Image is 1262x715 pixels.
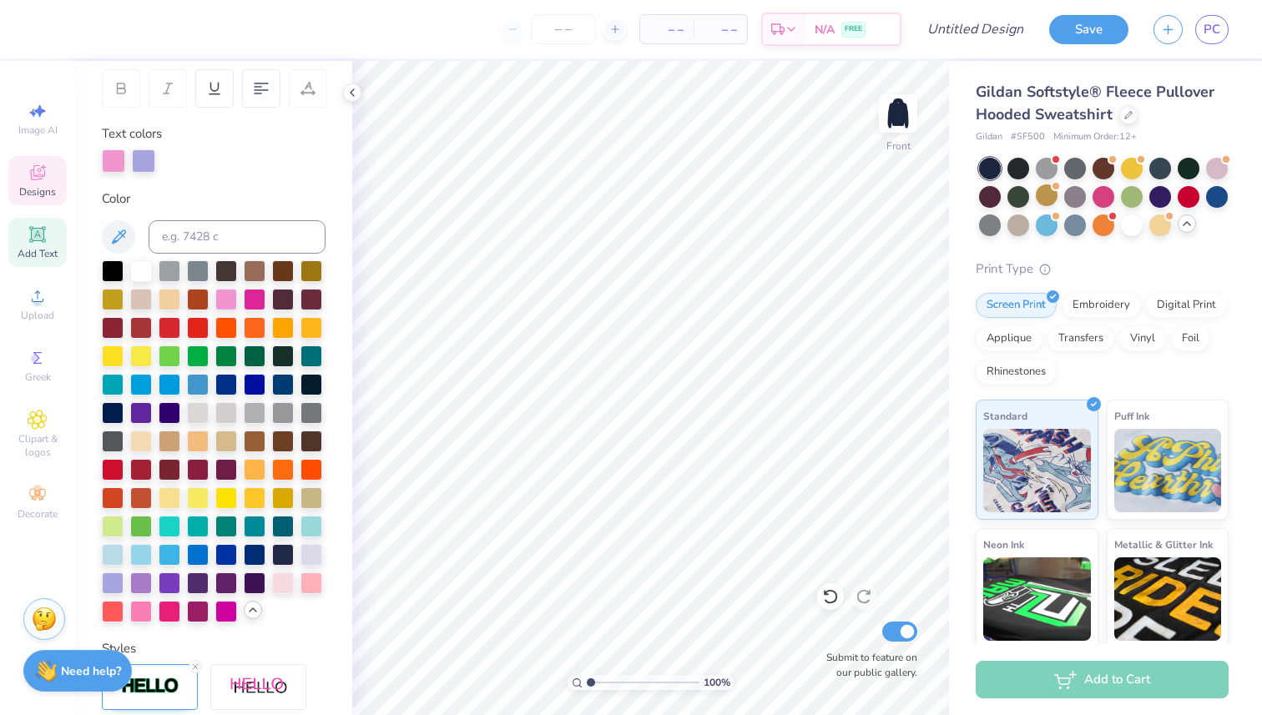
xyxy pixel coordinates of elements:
span: PC [1204,20,1220,39]
img: Metallic & Glitter Ink [1114,557,1222,641]
button: Save [1049,15,1128,44]
input: – – [531,14,596,44]
span: Gildan [976,130,1002,144]
div: Embroidery [1062,293,1141,318]
span: – – [704,21,737,38]
img: Standard [983,429,1091,512]
img: Shadow [230,677,288,697]
span: – – [650,21,684,38]
span: Designs [19,185,56,199]
div: Styles [102,639,326,658]
a: PC [1195,15,1229,44]
span: # SF500 [1011,130,1045,144]
img: Neon Ink [983,557,1091,641]
img: Stroke [121,677,179,696]
span: Image AI [18,123,58,137]
div: Transfers [1047,326,1114,351]
span: Neon Ink [983,536,1024,553]
div: Color [102,189,326,209]
span: 100 % [704,675,730,690]
span: Minimum Order: 12 + [1053,130,1137,144]
span: Greek [25,370,51,384]
label: Text colors [102,124,162,144]
div: Print Type [976,259,1229,279]
span: Upload [21,309,54,322]
label: Submit to feature on our public gallery. [817,650,917,680]
span: FREE [845,23,862,35]
img: Puff Ink [1114,429,1222,512]
strong: Need help? [61,663,121,679]
input: Untitled Design [914,13,1037,46]
span: Metallic & Glitter Ink [1114,536,1213,553]
span: Gildan Softstyle® Fleece Pullover Hooded Sweatshirt [976,82,1214,124]
div: Screen Print [976,293,1057,318]
span: Add Text [18,247,58,260]
div: Rhinestones [976,360,1057,385]
div: Front [886,138,911,154]
span: Decorate [18,507,58,521]
input: e.g. 7428 c [149,220,326,254]
span: Standard [983,407,1027,425]
div: Digital Print [1146,293,1227,318]
div: Vinyl [1119,326,1166,351]
img: Front [881,97,915,130]
span: N/A [815,21,835,38]
div: Applique [976,326,1042,351]
div: Foil [1171,326,1210,351]
span: Puff Ink [1114,407,1149,425]
span: Clipart & logos [8,432,67,459]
